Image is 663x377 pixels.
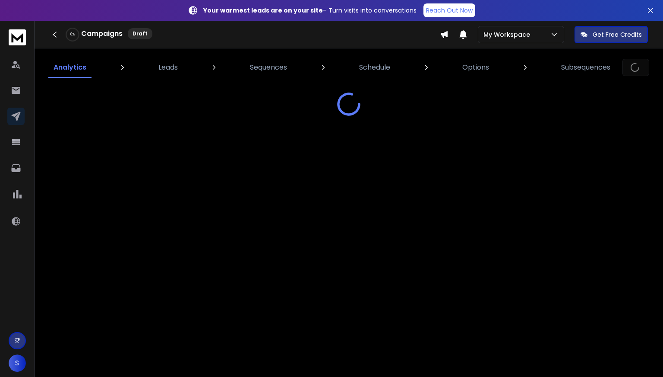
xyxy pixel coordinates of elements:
a: Subsequences [556,57,616,78]
p: Get Free Credits [593,30,642,39]
p: – Turn visits into conversations [203,6,417,15]
p: Analytics [54,62,86,73]
a: Schedule [354,57,395,78]
button: Get Free Credits [575,26,648,43]
button: S [9,355,26,372]
p: Options [462,62,489,73]
p: Sequences [250,62,287,73]
a: Analytics [48,57,92,78]
p: Schedule [359,62,390,73]
strong: Your warmest leads are on your site [203,6,323,15]
p: 0 % [70,32,75,37]
a: Sequences [245,57,292,78]
div: Draft [128,28,152,39]
p: My Workspace [483,30,534,39]
p: Reach Out Now [426,6,473,15]
h1: Campaigns [81,29,123,39]
a: Reach Out Now [423,3,475,17]
a: Options [457,57,494,78]
img: logo [9,29,26,45]
a: Leads [153,57,183,78]
p: Subsequences [561,62,610,73]
p: Leads [158,62,178,73]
